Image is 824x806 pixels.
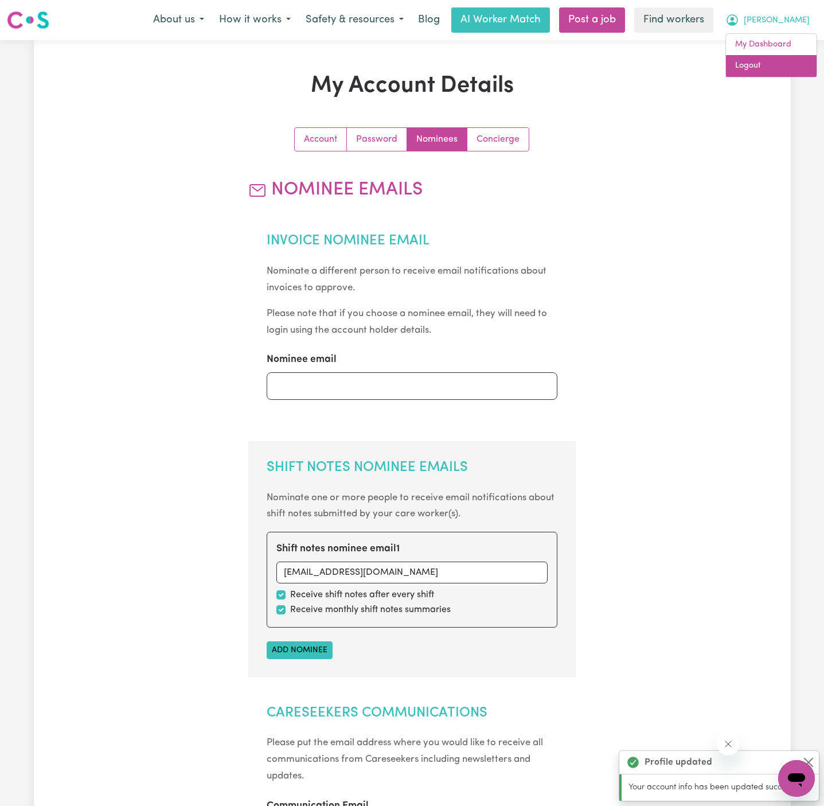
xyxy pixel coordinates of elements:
[628,781,812,794] p: Your account info has been updated successfully
[248,179,576,201] h2: Nominee Emails
[7,8,69,17] span: Need any help?
[267,309,547,335] small: Please note that if you choose a nominee email, they will need to login using the account holder ...
[559,7,625,33] a: Post a job
[744,14,810,27] span: [PERSON_NAME]
[267,738,543,781] small: Please put the email address where you would like to receive all communications from Careseekers ...
[290,588,434,602] label: Receive shift notes after every shift
[290,603,451,617] label: Receive monthly shift notes summaries
[407,128,467,151] a: Update your nominees
[267,233,557,250] h2: Invoice Nominee Email
[7,7,49,33] a: Careseekers logo
[267,352,337,367] label: Nominee email
[725,33,817,77] div: My Account
[267,705,557,722] h2: Careseekers Communications
[146,8,212,32] button: About us
[7,10,49,30] img: Careseekers logo
[467,128,529,151] a: Update account manager
[717,733,740,756] iframe: Close message
[802,756,815,769] button: Close
[267,460,557,476] h2: Shift Notes Nominee Emails
[347,128,407,151] a: Update your password
[726,34,817,56] a: My Dashboard
[267,266,546,293] small: Nominate a different person to receive email notifications about invoices to approve.
[645,756,712,769] strong: Profile updated
[212,8,298,32] button: How it works
[726,55,817,77] a: Logout
[451,7,550,33] a: AI Worker Match
[778,760,815,797] iframe: Button to launch messaging window
[718,8,817,32] button: My Account
[267,493,554,519] small: Nominate one or more people to receive email notifications about shift notes submitted by your ca...
[634,7,713,33] a: Find workers
[295,128,347,151] a: Update your account
[411,7,447,33] a: Blog
[276,542,400,556] label: Shift notes nominee email 1
[267,641,333,659] button: Add nominee
[298,8,411,32] button: Safety & resources
[167,72,658,100] h1: My Account Details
